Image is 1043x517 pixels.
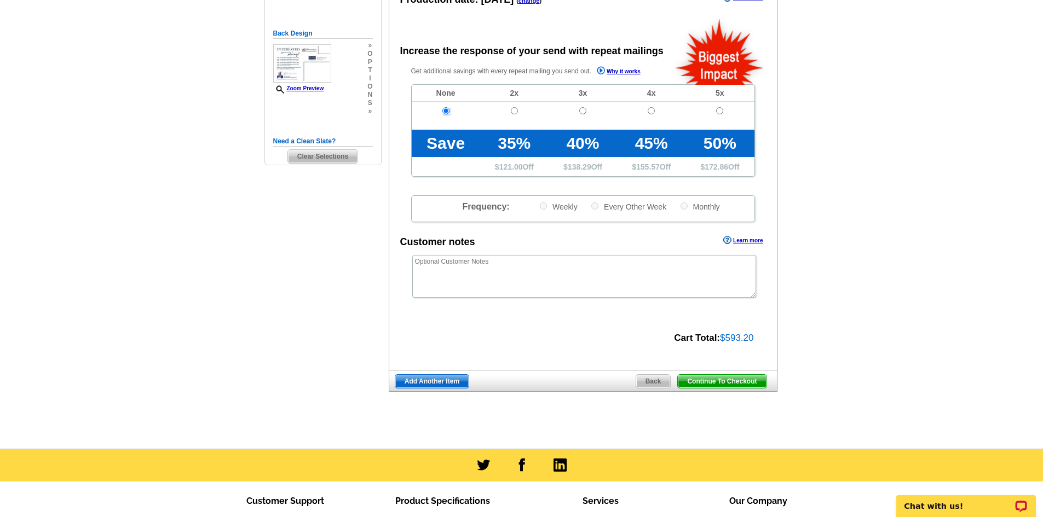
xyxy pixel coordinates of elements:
[367,74,372,83] span: i
[720,333,753,343] span: $593.20
[499,162,523,171] span: 121.00
[480,85,549,102] td: 2x
[549,157,617,176] td: $ Off
[462,202,509,211] span: Frequency:
[367,50,372,58] span: o
[675,18,765,85] img: biggestImpact.png
[549,85,617,102] td: 3x
[705,162,728,171] span: 172.86
[679,201,720,212] label: Monthly
[591,202,598,210] input: Every Other Week
[395,374,469,388] a: Add Another Item
[367,91,372,99] span: n
[636,162,660,171] span: 155.57
[273,136,373,147] h5: Need a Clean Slate?
[636,374,671,388] a: Back
[400,44,664,59] div: Increase the response of your send with repeat mailings
[617,85,685,102] td: 4x
[889,483,1043,517] iframe: LiveChat chat widget
[480,130,549,157] td: 35%
[273,85,324,91] a: Zoom Preview
[411,65,664,78] p: Get additional savings with every repeat mailing you send out.
[400,235,475,249] div: Customer notes
[729,496,787,506] span: Our Company
[367,66,372,74] span: t
[395,375,469,388] span: Add Another Item
[549,130,617,157] td: 40%
[636,375,671,388] span: Back
[597,66,641,78] a: Why it works
[540,202,547,210] input: Weekly
[367,99,372,107] span: s
[367,58,372,66] span: p
[678,375,766,388] span: Continue To Checkout
[568,162,591,171] span: 138.29
[617,130,685,157] td: 45%
[685,157,754,176] td: $ Off
[367,107,372,115] span: »
[367,42,372,50] span: »
[681,202,688,210] input: Monthly
[583,496,619,506] span: Services
[395,496,490,506] span: Product Specifications
[539,201,578,212] label: Weekly
[480,157,549,176] td: $ Off
[273,28,373,39] h5: Back Design
[412,85,480,102] td: None
[246,496,324,506] span: Customer Support
[288,150,358,163] span: Clear Selections
[685,85,754,102] td: 5x
[617,157,685,176] td: $ Off
[723,236,763,245] a: Learn more
[367,83,372,91] span: o
[674,333,720,343] strong: Cart Total:
[412,130,480,157] td: Save
[685,130,754,157] td: 50%
[590,201,666,212] label: Every Other Week
[273,44,331,83] img: small-thumb.jpg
